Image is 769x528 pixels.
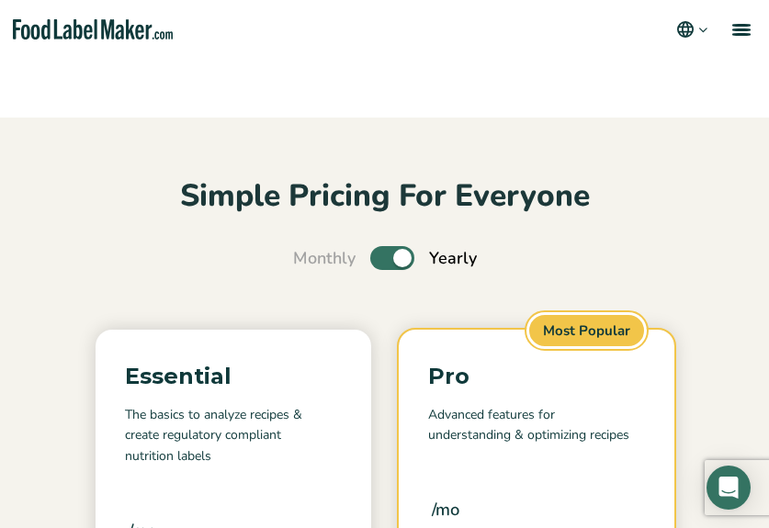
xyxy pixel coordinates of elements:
[428,405,645,446] p: Advanced features for understanding & optimizing recipes
[432,497,459,522] span: /mo
[125,405,342,466] p: The basics to analyze recipes & create regulatory compliant nutrition labels
[526,312,647,350] span: Most Popular
[428,359,645,394] p: Pro
[293,246,356,271] span: Monthly
[707,466,751,510] div: Open Intercom Messenger
[370,246,414,270] label: Toggle
[125,359,342,394] p: Essential
[429,246,477,271] span: Yearly
[29,176,740,217] h2: Simple Pricing For Everyone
